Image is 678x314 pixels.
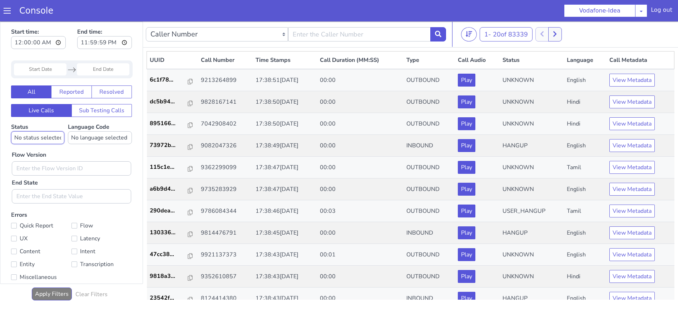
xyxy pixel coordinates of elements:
[404,135,455,157] td: OUTBOUND
[564,157,607,179] td: English
[500,244,564,266] td: UNKNOWN
[458,227,475,240] button: Play
[317,30,403,48] th: Call Duration (MM:SS)
[404,48,455,70] td: OUTBOUND
[500,157,564,179] td: UNKNOWN
[198,48,253,70] td: 9213264899
[198,201,253,222] td: 9814476791
[404,113,455,135] td: INBOUND
[147,30,198,48] th: UUID
[317,266,403,288] td: 00:00
[609,96,655,109] button: View Metadata
[500,222,564,244] td: UNKNOWN
[71,225,132,235] label: Intent
[317,222,403,244] td: 00:01
[493,9,528,17] span: 20 of 83339
[68,110,132,123] select: Language Code
[253,135,317,157] td: 17:38:47[DATE]
[11,102,64,123] label: Status
[458,183,475,196] button: Play
[150,76,195,84] a: dc5b94...
[609,161,655,174] button: View Metadata
[11,15,66,28] input: Start time:
[12,129,46,138] label: Flow Version
[564,179,607,201] td: Tamil
[253,201,317,222] td: 17:38:45[DATE]
[564,201,607,222] td: English
[564,113,607,135] td: English
[198,135,253,157] td: 9362299099
[564,92,607,113] td: Hindi
[609,139,655,152] button: View Metadata
[11,212,71,222] label: UX
[198,222,253,244] td: 9921137373
[253,179,317,201] td: 17:38:46[DATE]
[609,270,655,283] button: View Metadata
[564,135,607,157] td: Tamil
[458,249,475,261] button: Play
[458,139,475,152] button: Play
[150,207,188,215] p: 130336...
[150,185,188,193] p: 290dea...
[317,179,403,201] td: 00:03
[150,250,188,259] p: 9818a3...
[71,83,132,95] button: Sub Testing Calls
[150,272,195,281] a: 23542f...
[11,83,72,95] button: Live Calls
[51,64,91,77] button: Reported
[77,4,132,30] label: End time:
[150,119,188,128] p: 73972b...
[253,157,317,179] td: 17:38:47[DATE]
[11,4,66,30] label: Start time:
[253,70,317,92] td: 17:38:50[DATE]
[150,272,188,281] p: 23542f...
[253,266,317,288] td: 17:38:43[DATE]
[32,266,72,279] button: Apply Filters
[564,266,607,288] td: English
[500,135,564,157] td: UNKNOWN
[404,266,455,288] td: INBOUND
[11,64,51,77] button: All
[500,92,564,113] td: UNKNOWN
[317,92,403,113] td: 00:00
[198,179,253,201] td: 9786084344
[150,163,195,172] a: a6b9d4...
[11,199,71,209] label: Quick Report
[198,266,253,288] td: 8124414380
[564,222,607,244] td: English
[404,30,455,48] th: Type
[609,183,655,196] button: View Metadata
[71,238,132,248] label: Transcription
[404,244,455,266] td: OUTBOUND
[150,98,188,106] p: 895166...
[77,15,132,28] input: End time:
[564,244,607,266] td: Hindi
[500,266,564,288] td: HANGUP
[404,222,455,244] td: OUTBOUND
[12,140,131,154] input: Enter the Flow Version ID
[198,70,253,92] td: 9828167141
[317,48,403,70] td: 00:00
[609,249,655,261] button: View Metadata
[253,30,317,48] th: Time Stamps
[253,48,317,70] td: 17:38:51[DATE]
[150,76,188,84] p: dc5b94...
[500,201,564,222] td: HANGUP
[458,74,475,87] button: Play
[500,70,564,92] td: UNKNOWN
[458,96,475,109] button: Play
[253,222,317,244] td: 17:38:43[DATE]
[500,179,564,201] td: USER_HANGUP
[12,157,38,166] label: End State
[458,118,475,131] button: Play
[71,199,132,209] label: Flow
[150,54,188,63] p: 6c1f78...
[150,141,195,150] a: 115c1e...
[500,48,564,70] td: UNKNOWN
[500,30,564,48] th: Status
[404,92,455,113] td: OUTBOUND
[404,70,455,92] td: OUTBOUND
[91,64,132,77] button: Resolved
[609,227,655,240] button: View Metadata
[150,163,188,172] p: a6b9d4...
